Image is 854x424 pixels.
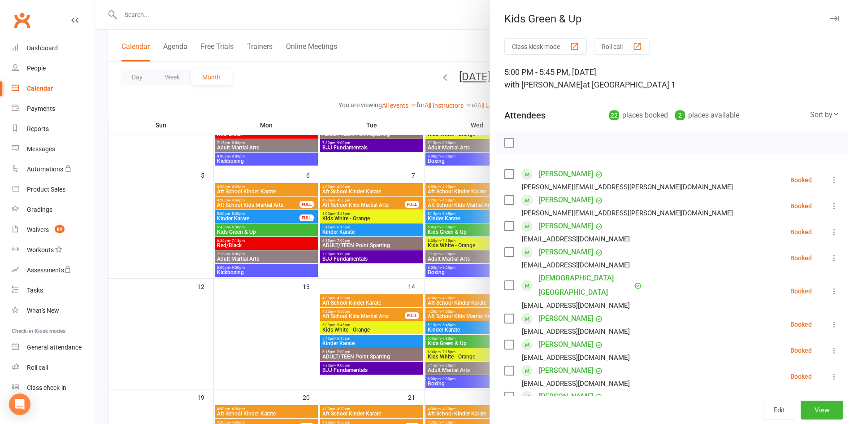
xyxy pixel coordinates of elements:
a: Waivers 80 [12,220,95,240]
div: [EMAIL_ADDRESS][DOMAIN_NAME] [522,352,630,363]
div: Automations [27,166,63,173]
a: [PERSON_NAME] [539,311,593,326]
button: View [801,401,843,420]
a: Tasks [12,280,95,301]
a: Clubworx [11,9,33,31]
div: places available [675,109,739,122]
div: [EMAIL_ADDRESS][DOMAIN_NAME] [522,233,630,245]
a: [PERSON_NAME] [539,219,593,233]
a: Roll call [12,358,95,378]
div: [EMAIL_ADDRESS][DOMAIN_NAME] [522,378,630,389]
div: Booked [790,373,812,380]
div: Waivers [27,226,49,233]
div: General attendance [27,344,82,351]
a: [PERSON_NAME] [539,167,593,181]
div: What's New [27,307,59,314]
span: with [PERSON_NAME] [504,80,583,89]
div: Dashboard [27,44,58,52]
span: at [GEOGRAPHIC_DATA] 1 [583,80,676,89]
a: [DEMOGRAPHIC_DATA][GEOGRAPHIC_DATA] [539,271,632,300]
a: Dashboard [12,38,95,58]
div: Messages [27,145,55,153]
div: places booked [609,109,668,122]
div: [PERSON_NAME][EMAIL_ADDRESS][PERSON_NAME][DOMAIN_NAME] [522,181,733,193]
div: Reports [27,125,49,132]
div: Booked [790,229,812,235]
div: Payments [27,105,55,112]
div: Booked [790,321,812,328]
a: [PERSON_NAME] [539,193,593,207]
button: Edit [763,401,795,420]
a: General attendance kiosk mode [12,337,95,358]
div: Booked [790,255,812,261]
a: Messages [12,139,95,159]
button: Class kiosk mode [504,38,587,55]
div: [EMAIL_ADDRESS][DOMAIN_NAME] [522,259,630,271]
a: What's New [12,301,95,321]
div: [EMAIL_ADDRESS][DOMAIN_NAME] [522,326,630,337]
div: Product Sales [27,186,65,193]
div: Attendees [504,109,546,122]
div: Assessments [27,267,71,274]
div: Booked [790,288,812,294]
div: Tasks [27,287,43,294]
a: Gradings [12,200,95,220]
a: Product Sales [12,179,95,200]
a: [PERSON_NAME] [539,337,593,352]
a: Assessments [12,260,95,280]
div: Sort by [810,109,840,121]
div: Open Intercom Messenger [9,393,30,415]
div: Roll call [27,364,48,371]
a: Automations [12,159,95,179]
div: [EMAIL_ADDRESS][DOMAIN_NAME] [522,300,630,311]
div: People [27,65,46,72]
div: Class check-in [27,384,66,391]
a: [PERSON_NAME] [539,389,593,404]
a: People [12,58,95,79]
div: Kids Green & Up [490,13,854,25]
a: [PERSON_NAME] [539,245,593,259]
a: Calendar [12,79,95,99]
a: [PERSON_NAME] [539,363,593,378]
div: Calendar [27,85,53,92]
span: 80 [55,225,65,233]
div: Booked [790,177,812,183]
div: 22 [609,110,619,120]
div: 5:00 PM - 5:45 PM, [DATE] [504,66,840,91]
div: Booked [790,203,812,209]
button: Roll call [594,38,650,55]
a: Reports [12,119,95,139]
div: Workouts [27,246,54,254]
a: Class kiosk mode [12,378,95,398]
a: Workouts [12,240,95,260]
div: [PERSON_NAME][EMAIL_ADDRESS][PERSON_NAME][DOMAIN_NAME] [522,207,733,219]
div: 2 [675,110,685,120]
div: Gradings [27,206,52,213]
a: Payments [12,99,95,119]
div: Booked [790,347,812,354]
